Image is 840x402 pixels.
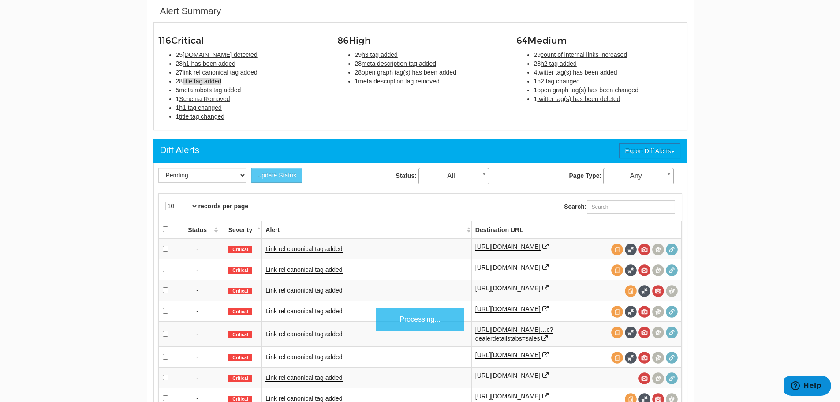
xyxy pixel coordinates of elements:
li: 27 [176,68,324,77]
span: View screenshot [638,352,650,364]
span: open graph tag(s) has been changed [537,86,638,94]
span: Compare screenshots [652,372,664,384]
span: Schema Removed [179,95,230,102]
li: 1 [534,94,682,103]
th: Status: activate to sort column ascending [176,221,219,238]
span: Redirect chain [666,372,678,384]
span: h1 tag changed [179,104,222,111]
a: [URL][DOMAIN_NAME] [475,372,541,379]
span: meta description tag removed [358,78,439,85]
span: Critical [228,246,252,253]
span: View screenshot [638,372,650,384]
span: Full Source Diff [625,306,637,318]
span: View screenshot [638,244,650,255]
span: Full Source Diff [625,327,637,338]
li: 28 [355,68,503,77]
span: 86 [337,35,371,46]
li: 25 [176,50,324,59]
th: Destination URL [471,221,681,238]
td: - [176,280,219,301]
span: meta robots tag added [179,86,241,94]
li: 1 [176,94,324,103]
span: Compare screenshots [652,352,664,364]
span: Full Source Diff [625,264,637,276]
span: 64 [516,35,567,46]
a: Link rel canonical tag added [265,353,342,361]
span: Critical [171,35,204,46]
span: High [349,35,371,46]
span: Any [603,168,674,184]
strong: Status: [396,172,417,179]
span: All [419,170,489,182]
span: meta description tag added [362,60,436,67]
select: records per page [165,202,198,210]
td: - [176,238,219,259]
span: Critical [228,267,252,274]
span: Redirect chain [666,244,678,255]
span: Compare screenshots [666,285,678,297]
td: - [176,367,219,388]
span: 116 [158,35,204,46]
a: Link rel canonical tag added [265,245,342,253]
span: Critical [228,354,252,361]
span: Critical [228,331,252,338]
li: 1 [176,103,324,112]
li: 5 [176,86,324,94]
td: - [176,301,219,321]
a: Link rel canonical tag added [265,308,342,315]
span: View source [611,264,623,276]
li: 29 [355,50,503,59]
td: - [176,259,219,280]
a: Link rel canonical tag added [265,374,342,382]
span: Critical [228,288,252,295]
li: 28 [355,59,503,68]
label: records per page [165,202,249,210]
span: All [418,168,489,184]
span: Redirect chain [666,327,678,338]
span: open graph tag(s) has been added [362,69,456,76]
li: 29 [534,50,682,59]
span: h2 tag changed [537,78,580,85]
span: Full Source Diff [625,244,637,255]
span: Any [604,170,673,182]
div: Processing... [376,308,464,332]
td: - [176,346,219,367]
label: Search: [564,200,675,214]
span: Compare screenshots [652,327,664,338]
span: View screenshot [638,264,650,276]
li: 4 [534,68,682,77]
span: View screenshot [652,285,664,297]
span: View source [611,352,623,364]
iframe: Opens a widget where you can find more information [784,376,831,398]
a: [URL][DOMAIN_NAME] [475,351,541,359]
span: View screenshot [638,306,650,318]
li: 1 [534,77,682,86]
span: View source [611,244,623,255]
div: Diff Alerts [160,143,199,157]
a: Link rel canonical tag added [265,266,342,274]
span: Compare screenshots [652,264,664,276]
li: 28 [176,77,324,86]
td: - [176,321,219,346]
span: count of internal links increased [541,51,627,58]
a: Link rel canonical tag added [265,331,342,338]
span: Critical [228,308,252,316]
span: h2 tag added [541,60,577,67]
a: [URL][DOMAIN_NAME]…c?dealerdetailstabs=sales [475,326,553,342]
a: [URL][DOMAIN_NAME] [475,264,541,271]
span: Full Source Diff [625,352,637,364]
li: 1 [355,77,503,86]
button: Export Diff Alerts [619,143,680,158]
span: Redirect chain [666,264,678,276]
span: Full Source Diff [638,285,650,297]
span: Medium [527,35,567,46]
span: h3 tag added [362,51,398,58]
span: Compare screenshots [652,244,664,255]
li: 1 [534,86,682,94]
strong: Page Type: [569,172,601,179]
span: [DOMAIN_NAME] detected [183,51,258,58]
span: twitter tag(s) has been deleted [537,95,620,102]
span: View source [611,306,623,318]
a: [URL][DOMAIN_NAME] [475,285,541,292]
